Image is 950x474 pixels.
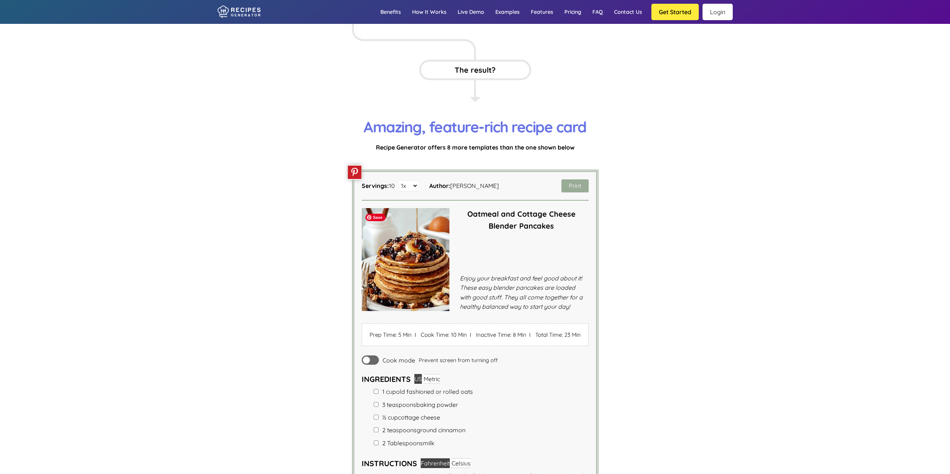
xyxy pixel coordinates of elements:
h3: Oatmeal and Cottage Cheese Blender Pancakes [454,208,589,232]
input: 3 teaspoonsbaking powder [374,402,379,407]
a: How it works [407,1,452,23]
h3: Amazing, feature-rich recipe card [326,117,624,136]
button: Get Started [651,4,699,20]
a: Contact us [608,1,648,23]
input: 2 teaspoonsground cinnamon [374,427,379,432]
button: Celsius [452,458,471,468]
h3: Ingredients [362,374,589,384]
span: Total time: 23 Min [532,327,585,342]
span: Save [365,214,386,221]
a: Pricing [559,1,587,23]
span: Prevent screen from turning off [419,358,498,363]
span: 3 teaspoons [382,401,416,408]
a: Live demo [452,1,490,23]
span: [PERSON_NAME] [450,182,499,189]
strong: Author: [429,182,450,189]
a: Benefits [375,1,407,23]
span: Cook mode [383,357,415,363]
span: old fashioned or rolled oats [382,387,473,396]
button: Fahrenheit [421,458,450,468]
span: cottage cheese [382,413,440,421]
div: The result? [419,60,531,80]
img: B6o4drZ.jpg [362,208,450,311]
span: 2 teaspoons [382,426,417,434]
span: 10 [389,182,396,189]
span: 2 Tablespoons [382,439,423,447]
button: US [414,374,422,384]
span: Cook time: 10 Min [417,327,471,342]
strong: Servings: [362,182,389,189]
span: baking powder [382,401,458,409]
span: 1 cup [382,388,396,395]
a: FAQ [587,1,608,23]
span: ½ cup [382,414,398,421]
span: Inactive time: 8 Min [472,327,530,342]
h3: Instructions [362,458,589,468]
button: Metric [424,374,440,384]
span: Prep time: 5 Min [366,327,415,342]
span: ground cinnamon [382,426,465,434]
div: Enjoy your breakfast and feel good about it! These easy blender pancakes are loaded with good stu... [454,274,589,312]
input: 2 Tablespoonsmilk [374,440,379,445]
a: Examples [490,1,525,23]
button: Print [561,179,589,192]
a: Login [703,4,733,20]
a: Features [525,1,559,23]
input: 1 cupold fashioned or rolled oats [374,389,379,394]
input: ½ cupcottage cheese [374,415,379,420]
span: milk [382,439,434,447]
